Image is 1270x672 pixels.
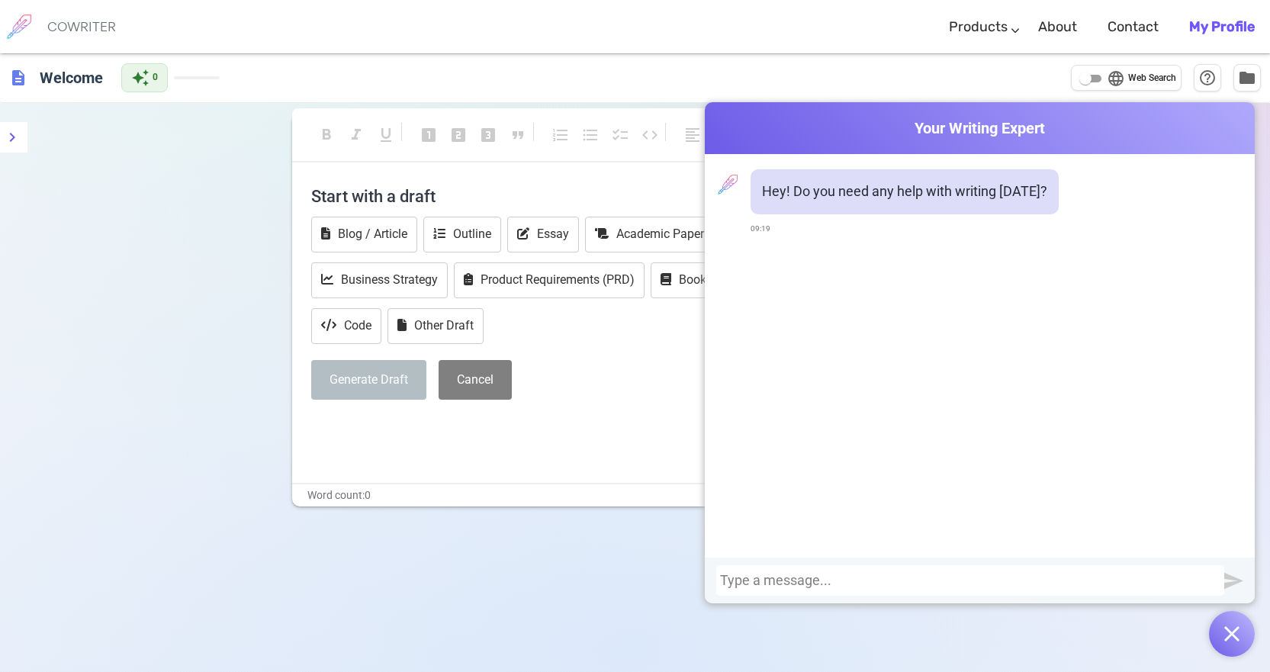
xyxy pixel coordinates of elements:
[420,126,438,144] span: looks_one
[454,262,645,298] button: Product Requirements (PRD)
[131,69,150,87] span: auto_awesome
[9,69,27,87] span: description
[581,126,600,144] span: format_list_bulleted
[1038,5,1077,50] a: About
[705,117,1255,140] span: Your Writing Expert
[683,126,702,144] span: format_align_left
[509,126,527,144] span: format_quote
[311,178,960,214] h4: Start with a draft
[439,360,512,400] button: Cancel
[1233,64,1261,92] button: Manage Documents
[1189,5,1255,50] a: My Profile
[551,126,570,144] span: format_list_numbered
[762,181,1047,203] p: Hey! Do you need any help with writing [DATE]?
[153,70,158,85] span: 0
[311,217,417,252] button: Blog / Article
[1198,69,1217,87] span: help_outline
[311,262,448,298] button: Business Strategy
[949,5,1008,50] a: Products
[1238,69,1256,87] span: folder
[47,20,116,34] h6: COWRITER
[317,126,336,144] span: format_bold
[641,126,659,144] span: code
[507,217,579,252] button: Essay
[585,217,714,252] button: Academic Paper
[423,217,501,252] button: Outline
[292,484,979,506] div: Word count: 0
[1128,71,1176,86] span: Web Search
[34,63,109,93] h6: Click to edit title
[651,262,754,298] button: Book Report
[449,126,468,144] span: looks_two
[1189,18,1255,35] b: My Profile
[479,126,497,144] span: looks_3
[1108,5,1159,50] a: Contact
[1194,64,1221,92] button: Help & Shortcuts
[311,308,381,344] button: Code
[377,126,395,144] span: format_underlined
[1224,626,1239,641] img: Open chat
[311,360,426,400] button: Generate Draft
[1107,69,1125,88] span: language
[712,169,743,200] img: profile
[751,218,770,240] span: 09:19
[1224,571,1243,590] img: Send
[387,308,484,344] button: Other Draft
[611,126,629,144] span: checklist
[347,126,365,144] span: format_italic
